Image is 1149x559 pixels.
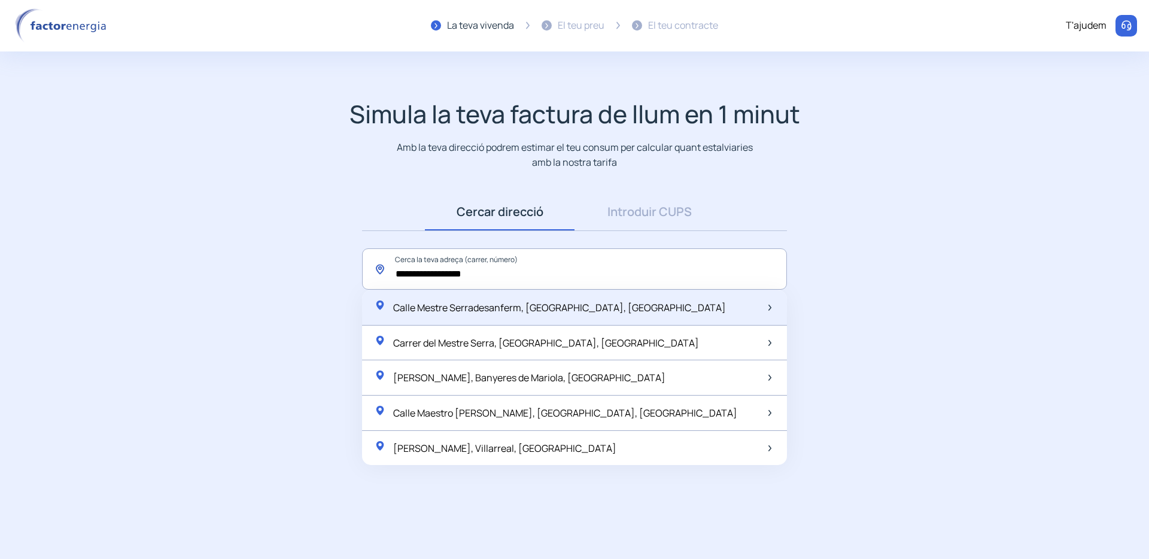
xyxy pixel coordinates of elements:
[374,405,386,417] img: location-pin-green.svg
[768,410,771,416] img: arrow-next-item.svg
[12,8,114,43] img: logo factor
[1066,18,1107,34] div: T'ajudem
[768,445,771,451] img: arrow-next-item.svg
[768,305,771,311] img: arrow-next-item.svg
[393,371,665,384] span: [PERSON_NAME], Banyeres de Mariola, [GEOGRAPHIC_DATA]
[374,369,386,381] img: location-pin-green.svg
[558,18,604,34] div: El teu preu
[425,193,574,230] a: Cercar direcció
[393,406,737,420] span: Calle Maestro [PERSON_NAME], [GEOGRAPHIC_DATA], [GEOGRAPHIC_DATA]
[447,18,514,34] div: La teva vivenda
[394,140,755,169] p: Amb la teva direcció podrem estimar el teu consum per calcular quant estalviaries amb la nostra t...
[374,299,386,311] img: location-pin-green.svg
[768,375,771,381] img: arrow-next-item.svg
[648,18,718,34] div: El teu contracte
[574,193,724,230] a: Introduir CUPS
[1120,20,1132,32] img: llamar
[374,440,386,452] img: location-pin-green.svg
[374,335,386,347] img: location-pin-green.svg
[393,442,616,455] span: [PERSON_NAME], Villarreal, [GEOGRAPHIC_DATA]
[349,99,800,129] h1: Simula la teva factura de llum en 1 minut
[768,340,771,346] img: arrow-next-item.svg
[393,336,699,350] span: Carrer del Mestre Serra, [GEOGRAPHIC_DATA], [GEOGRAPHIC_DATA]
[393,301,726,314] span: Calle Mestre Serradesanferm, [GEOGRAPHIC_DATA], [GEOGRAPHIC_DATA]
